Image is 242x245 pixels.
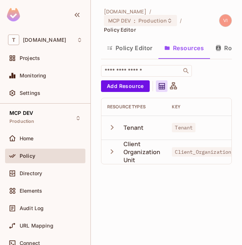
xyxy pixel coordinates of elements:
img: SReyMgAAAABJRU5ErkJggg== [7,8,20,21]
span: Audit Log [20,205,44,211]
span: Tenant [172,123,195,132]
span: Settings [20,90,40,96]
span: Elements [20,188,42,194]
span: Workspace: t-mobile.com [23,37,66,43]
button: Add Resource [101,80,150,92]
span: Policy [20,153,35,159]
button: Resources [158,39,210,57]
span: Monitoring [20,73,47,79]
button: Policy Editor [101,39,158,57]
img: vijay.chirivolu1@t-mobile.com [219,15,231,27]
li: / [149,8,151,15]
span: URL Mapping [20,223,53,229]
span: MCP DEV [108,17,131,24]
span: Directory [20,170,42,176]
span: the active workspace [104,8,146,15]
span: Policy Editor [104,26,136,33]
div: Tenant [124,124,144,132]
div: Client Organization Unit [124,140,161,164]
div: Resource Types [107,104,160,110]
span: T [8,35,19,45]
span: MCP DEV [9,110,33,116]
span: Home [20,136,34,141]
span: Projects [20,55,40,61]
span: Production [138,17,167,24]
span: Production [9,119,35,124]
li: / [180,17,182,24]
span: : [133,18,136,24]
